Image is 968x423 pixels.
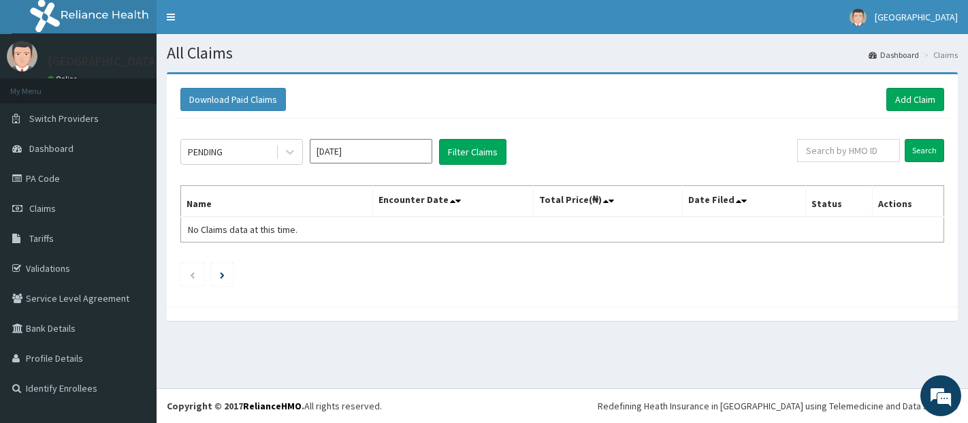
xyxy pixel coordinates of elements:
[181,186,373,217] th: Name
[180,88,286,111] button: Download Paid Claims
[157,388,968,423] footer: All rights reserved.
[872,186,943,217] th: Actions
[29,142,74,155] span: Dashboard
[920,49,958,61] li: Claims
[48,55,160,67] p: [GEOGRAPHIC_DATA]
[534,186,683,217] th: Total Price(₦)
[29,232,54,245] span: Tariffs
[29,202,56,215] span: Claims
[189,268,195,281] a: Previous page
[188,223,297,236] span: No Claims data at this time.
[373,186,534,217] th: Encounter Date
[220,268,225,281] a: Next page
[188,145,223,159] div: PENDING
[905,139,944,162] input: Search
[310,139,432,163] input: Select Month and Year
[886,88,944,111] a: Add Claim
[167,44,958,62] h1: All Claims
[439,139,506,165] button: Filter Claims
[806,186,873,217] th: Status
[850,9,867,26] img: User Image
[7,41,37,72] img: User Image
[869,49,919,61] a: Dashboard
[243,400,302,412] a: RelianceHMO
[48,74,80,84] a: Online
[167,400,304,412] strong: Copyright © 2017 .
[875,11,958,23] span: [GEOGRAPHIC_DATA]
[598,399,958,413] div: Redefining Heath Insurance in [GEOGRAPHIC_DATA] using Telemedicine and Data Science!
[797,139,900,162] input: Search by HMO ID
[683,186,806,217] th: Date Filed
[29,112,99,125] span: Switch Providers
